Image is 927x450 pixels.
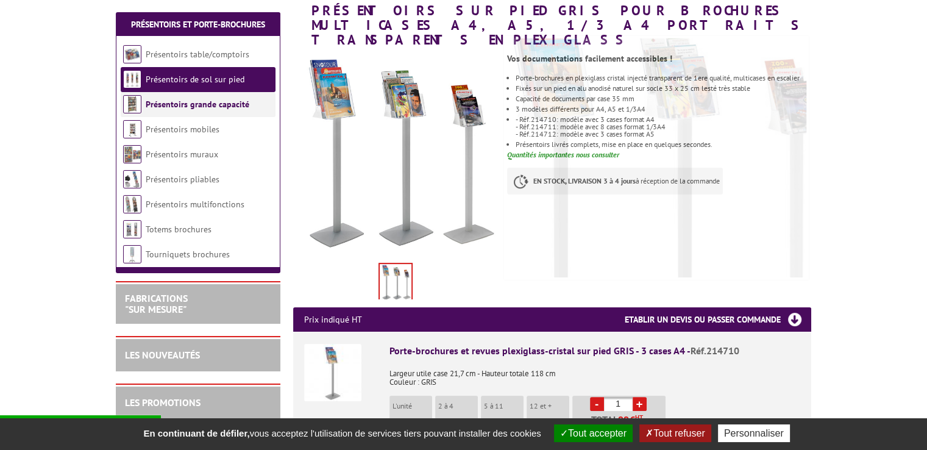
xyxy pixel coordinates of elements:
img: presentoirs_de_sol_214710_1.jpg [483,4,848,370]
div: Porte-brochures et revues plexiglass-cristal sur pied GRIS - 3 cases A4 - [389,344,800,358]
img: Présentoirs muraux [123,145,141,163]
p: L'unité [392,402,432,410]
a: Présentoirs et Porte-brochures [131,19,265,30]
img: Tourniquets brochures [123,245,141,263]
button: Tout accepter [554,424,633,442]
a: Tourniquets brochures [146,249,230,260]
span: Réf.214710 [691,345,739,357]
p: Prix indiqué HT [304,307,362,332]
a: LES PROMOTIONS [125,396,201,409]
a: Présentoirs muraux [146,149,218,160]
span: vous acceptez l'utilisation de services tiers pouvant installer des cookies [137,428,547,438]
a: LES NOUVEAUTÉS [125,349,200,361]
sup: HT [635,413,643,422]
a: Présentoirs mobiles [146,124,219,135]
p: Total [575,415,666,436]
img: Présentoirs pliables [123,170,141,188]
a: - [590,397,604,411]
img: Présentoirs table/comptoirs [123,45,141,63]
p: 12 et + [530,402,569,410]
p: 2 à 4 [438,402,478,410]
img: presentoirs_de_sol_214710_1.jpg [293,54,499,259]
a: Présentoirs grande capacité [146,99,249,110]
button: Tout refuser [639,424,711,442]
a: + [633,397,647,411]
img: Présentoirs grande capacité [123,95,141,113]
button: Personnaliser (fenêtre modale) [718,424,790,442]
strong: En continuant de défiler, [143,428,249,438]
img: Présentoirs mobiles [123,120,141,138]
a: FABRICATIONS"Sur Mesure" [125,292,188,315]
a: Présentoirs multifonctions [146,199,244,210]
h3: Etablir un devis ou passer commande [625,307,811,332]
span: € [630,415,635,424]
img: Présentoirs de sol sur pied [123,70,141,88]
a: Présentoirs table/comptoirs [146,49,249,60]
img: presentoirs_de_sol_214710_1.jpg [380,264,411,302]
img: Totems brochures [123,220,141,238]
p: 5 à 11 [484,402,524,410]
a: Totems brochures [146,224,211,235]
p: Largeur utile case 21,7 cm - Hauteur totale 118 cm Couleur : GRIS [389,361,800,387]
img: Porte-brochures et revues plexiglass-cristal sur pied GRIS - 3 cases A4 [304,344,361,401]
a: Présentoirs pliables [146,174,219,185]
img: Présentoirs multifonctions [123,195,141,213]
span: 99 [618,415,630,424]
a: Présentoirs de sol sur pied [146,74,244,85]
